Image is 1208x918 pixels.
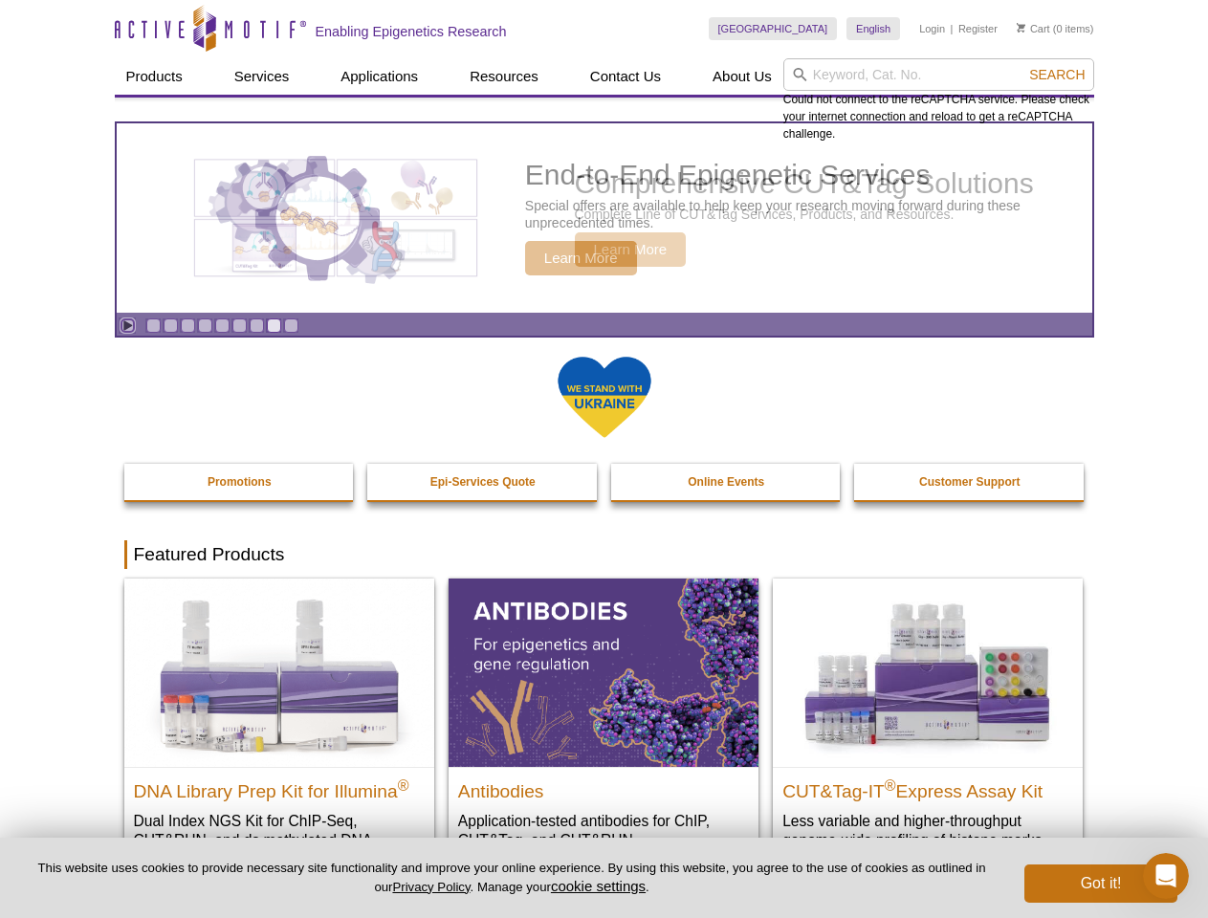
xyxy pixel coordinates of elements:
img: Three gears with decorative charts inside the larger center gear. [215,151,406,285]
a: Products [115,58,194,95]
p: Dual Index NGS Kit for ChIP-Seq, CUT&RUN, and ds methylated DNA assays. [134,811,425,869]
a: Toggle autoplay [121,318,135,333]
div: Could not connect to the reCAPTCHA service. Please check your internet connection and reload to g... [783,58,1094,142]
a: Go to slide 9 [284,318,298,333]
img: DNA Library Prep Kit for Illumina [124,579,434,766]
span: Search [1029,67,1085,82]
a: Go to slide 8 [267,318,281,333]
a: DNA Library Prep Kit for Illumina DNA Library Prep Kit for Illumina® Dual Index NGS Kit for ChIP-... [124,579,434,887]
a: Contact Us [579,58,672,95]
a: Privacy Policy [392,880,470,894]
a: All Antibodies Antibodies Application-tested antibodies for ChIP, CUT&Tag, and CUT&RUN. [449,579,758,868]
input: Keyword, Cat. No. [783,58,1094,91]
a: Services [223,58,301,95]
a: CUT&Tag-IT® Express Assay Kit CUT&Tag-IT®Express Assay Kit Less variable and higher-throughput ge... [773,579,1083,868]
h2: CUT&Tag-IT Express Assay Kit [782,773,1073,801]
li: | [951,17,954,40]
p: Special offers are available to help keep your research moving forward during these unprecedented... [525,197,1083,231]
p: This website uses cookies to provide necessary site functionality and improve your online experie... [31,860,993,896]
a: Epi-Services Quote [367,464,599,500]
iframe: Intercom live chat [1143,853,1189,899]
a: Go to slide 2 [164,318,178,333]
a: Go to slide 3 [181,318,195,333]
p: Application-tested antibodies for ChIP, CUT&Tag, and CUT&RUN. [458,811,749,850]
a: Online Events [611,464,843,500]
h2: Antibodies [458,773,749,801]
img: All Antibodies [449,579,758,766]
h2: End-to-End Epigenetic Services [525,161,1083,189]
button: Got it! [1024,864,1177,903]
a: Login [919,22,945,35]
a: Cart [1017,22,1050,35]
a: English [846,17,900,40]
a: Go to slide 7 [250,318,264,333]
img: Your Cart [1017,23,1025,33]
a: Customer Support [854,464,1086,500]
img: We Stand With Ukraine [557,355,652,440]
a: Promotions [124,464,356,500]
a: [GEOGRAPHIC_DATA] [709,17,838,40]
span: Learn More [525,241,637,275]
h2: Featured Products [124,540,1085,569]
li: (0 items) [1017,17,1094,40]
strong: Epi-Services Quote [430,475,536,489]
sup: ® [885,776,896,793]
strong: Online Events [688,475,764,489]
a: Go to slide 1 [146,318,161,333]
strong: Promotions [208,475,272,489]
a: Resources [458,58,550,95]
strong: Customer Support [919,475,1020,489]
p: Less variable and higher-throughput genome-wide profiling of histone marks​. [782,811,1073,850]
a: Go to slide 6 [232,318,247,333]
h2: DNA Library Prep Kit for Illumina [134,773,425,801]
a: About Us [701,58,783,95]
h2: Enabling Epigenetics Research [316,23,507,40]
a: Register [958,22,998,35]
article: End-to-End Epigenetic Services [117,123,1092,313]
a: Go to slide 5 [215,318,230,333]
a: Applications [329,58,429,95]
sup: ® [398,776,409,793]
a: Go to slide 4 [198,318,212,333]
img: CUT&Tag-IT® Express Assay Kit [773,579,1083,766]
button: Search [1023,66,1090,83]
a: Three gears with decorative charts inside the larger center gear. End-to-End Epigenetic Services ... [117,123,1092,313]
button: cookie settings [551,878,646,894]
